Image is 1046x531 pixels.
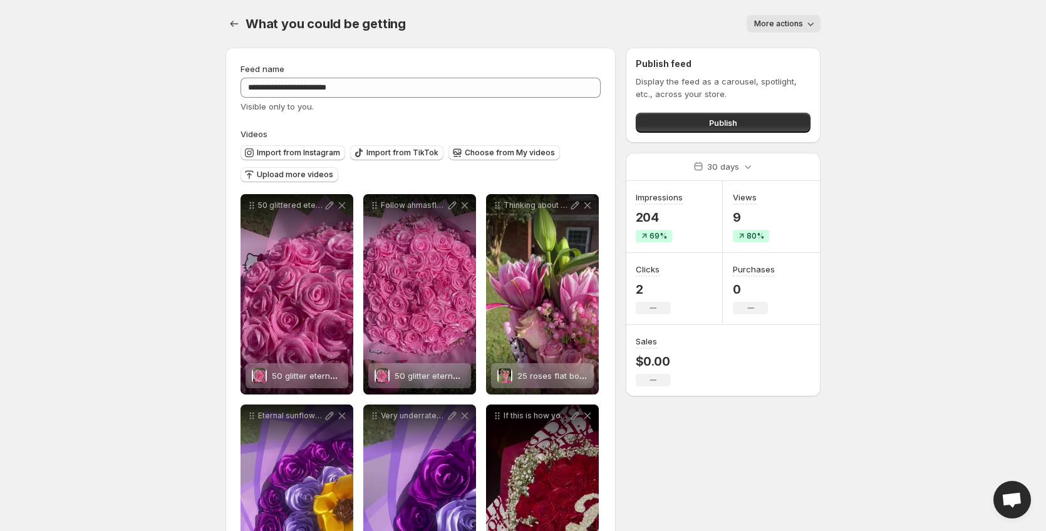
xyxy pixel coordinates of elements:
span: 69% [650,231,667,241]
h3: Sales [636,335,657,348]
p: $0.00 [636,354,671,369]
h3: Purchases [733,263,775,276]
h3: Views [733,191,757,204]
span: 50 glitter eternal roses with custom baby's breath [272,371,469,381]
span: Upload more videos [257,170,333,180]
button: Upload more videos [241,167,338,182]
span: Import from Instagram [257,148,340,158]
p: 50 glittered eternal roses with a colored babys breath rim letter and heart Follow ahmasfloras fo... [258,200,323,210]
span: Visible only to you. [241,101,314,111]
p: 2 [636,282,671,297]
p: Thinking about mixed bouquets Order yours now from the website linked in bio Follow ahmasfloras f... [504,200,569,210]
div: 50 glittered eternal roses with a colored babys breath rim letter and heart Follow ahmasfloras fo... [241,194,353,394]
button: Choose from My videos [448,145,560,160]
span: 50 glitter eternal roses with custom baby's breath [395,371,591,381]
span: Import from TikTok [366,148,438,158]
div: Follow ahmasfloras for more custom bouquets and arrangements for any occasion Please visit the we... [363,194,476,394]
span: Feed name [241,64,284,74]
p: Display the feed as a carousel, spotlight, etc., across your store. [636,75,810,100]
p: 0 [733,282,775,297]
span: 80% [747,231,764,241]
span: What you could be getting [246,16,406,31]
p: 204 [636,210,683,225]
button: Import from Instagram [241,145,345,160]
p: 9 [733,210,769,225]
div: Thinking about mixed bouquets Order yours now from the website linked in bio Follow ahmasfloras f... [486,194,599,394]
p: 30 days [707,160,739,173]
button: Publish [636,113,810,133]
span: Videos [241,129,267,139]
span: Choose from My videos [465,148,555,158]
h3: Clicks [636,263,660,276]
span: More actions [754,19,803,29]
p: Eternal sunflowers are now available for purchase whether ordering them on their own or in a mixe... [258,411,323,421]
p: Follow ahmasfloras for more custom bouquets and arrangements for any occasion Please visit the we... [381,200,446,210]
button: Settings [225,15,243,33]
span: Publish [709,116,737,129]
p: If this is how you feel about her she deserves some glitter roses Have you ordered hers yet Messa... [504,411,569,421]
h2: Publish feed [636,58,810,70]
div: Open chat [993,481,1031,518]
button: Import from TikTok [350,145,443,160]
span: 25 roses flat bouquet with baby's breath and lilies [517,371,715,381]
h3: Impressions [636,191,683,204]
button: More actions [747,15,821,33]
p: Very underrated color combo Follow ahmasfloras for more custom bouquets and arrangements for any ... [381,411,446,421]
